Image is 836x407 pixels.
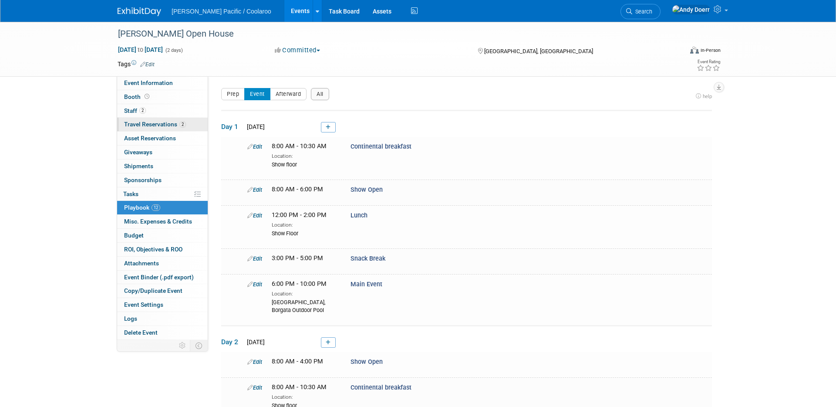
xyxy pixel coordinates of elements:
[124,163,153,170] span: Shipments
[247,212,262,219] a: Edit
[172,8,271,15] span: [PERSON_NAME] Pacific / Coolaroo
[124,315,137,322] span: Logs
[272,392,337,401] div: Location:
[117,132,208,145] a: Asset Reservations
[175,340,190,351] td: Personalize Event Tab Strip
[272,151,337,160] div: Location:
[244,123,265,130] span: [DATE]
[272,46,324,55] button: Committed
[272,220,337,229] div: Location:
[117,229,208,242] a: Budget
[165,47,183,53] span: (2 days)
[311,88,329,100] button: All
[124,301,163,308] span: Event Settings
[247,255,262,262] a: Edit
[117,257,208,270] a: Attachments
[124,107,146,114] span: Staff
[190,340,208,351] td: Toggle Event Tabs
[118,60,155,68] td: Tags
[136,46,145,53] span: to
[117,271,208,284] a: Event Binder (.pdf export)
[244,339,265,346] span: [DATE]
[221,122,243,132] span: Day 1
[117,243,208,256] a: ROI, Objectives & ROO
[272,186,323,193] span: 8:00 AM - 6:00 PM
[124,121,186,128] span: Travel Reservations
[124,135,176,142] span: Asset Reservations
[117,90,208,104] a: Booth
[272,211,327,219] span: 12:00 PM - 2:00 PM
[124,204,160,211] span: Playbook
[115,26,669,42] div: [PERSON_NAME] Open House
[272,298,337,314] div: [GEOGRAPHIC_DATA], Borgata Outdoor Pool
[117,298,208,312] a: Event Settings
[117,173,208,187] a: Sponsorships
[124,176,162,183] span: Sponsorships
[247,143,262,150] a: Edit
[272,358,323,365] span: 8:00 AM - 4:00 PM
[221,337,243,347] span: Day 2
[118,7,161,16] img: ExhibitDay
[632,8,652,15] span: Search
[351,358,383,366] span: Show Open
[272,289,337,298] div: Location:
[117,187,208,201] a: Tasks
[221,88,245,100] button: Prep
[351,281,382,288] span: Main Event
[631,45,721,58] div: Event Format
[697,60,720,64] div: Event Rating
[247,281,262,288] a: Edit
[690,47,699,54] img: Format-Inperson.png
[272,142,327,150] span: 8:00 AM - 10:30 AM
[140,61,155,68] a: Edit
[124,93,151,100] span: Booth
[117,201,208,214] a: Playbook12
[672,5,710,14] img: Andy Doerr
[351,384,411,391] span: Continental breakfast
[484,48,593,54] span: [GEOGRAPHIC_DATA], [GEOGRAPHIC_DATA]
[700,47,721,54] div: In-Person
[351,212,367,219] span: Lunch
[117,215,208,228] a: Misc. Expenses & Credits
[123,190,138,197] span: Tasks
[244,88,270,100] button: Event
[152,204,160,211] span: 12
[117,326,208,339] a: Delete Event
[124,79,173,86] span: Event Information
[272,229,337,237] div: Show Floor
[117,159,208,173] a: Shipments
[124,149,152,156] span: Giveaways
[117,76,208,90] a: Event Information
[124,232,144,239] span: Budget
[117,146,208,159] a: Giveaways
[117,104,208,118] a: Staff2
[703,93,712,99] span: help
[247,359,262,365] a: Edit
[351,143,411,150] span: Continental breakfast
[351,186,383,193] span: Show Open
[124,274,194,281] span: Event Binder (.pdf export)
[247,384,262,391] a: Edit
[117,312,208,326] a: Logs
[272,383,327,391] span: 8:00 AM - 10:30 AM
[124,218,192,225] span: Misc. Expenses & Credits
[124,329,158,336] span: Delete Event
[351,255,385,262] span: Snack Break
[117,284,208,298] a: Copy/Duplicate Event
[117,118,208,131] a: Travel Reservations2
[143,93,151,100] span: Booth not reserved yet
[139,107,146,114] span: 2
[272,280,327,288] span: 6:00 PM - 10:00 PM
[272,160,337,169] div: Show floor
[270,88,307,100] button: Afterward
[124,246,182,253] span: ROI, Objectives & ROO
[272,254,323,262] span: 3:00 PM - 5:00 PM
[118,46,163,54] span: [DATE] [DATE]
[124,260,159,267] span: Attachments
[620,4,661,19] a: Search
[124,287,182,294] span: Copy/Duplicate Event
[247,187,262,193] a: Edit
[179,121,186,128] span: 2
